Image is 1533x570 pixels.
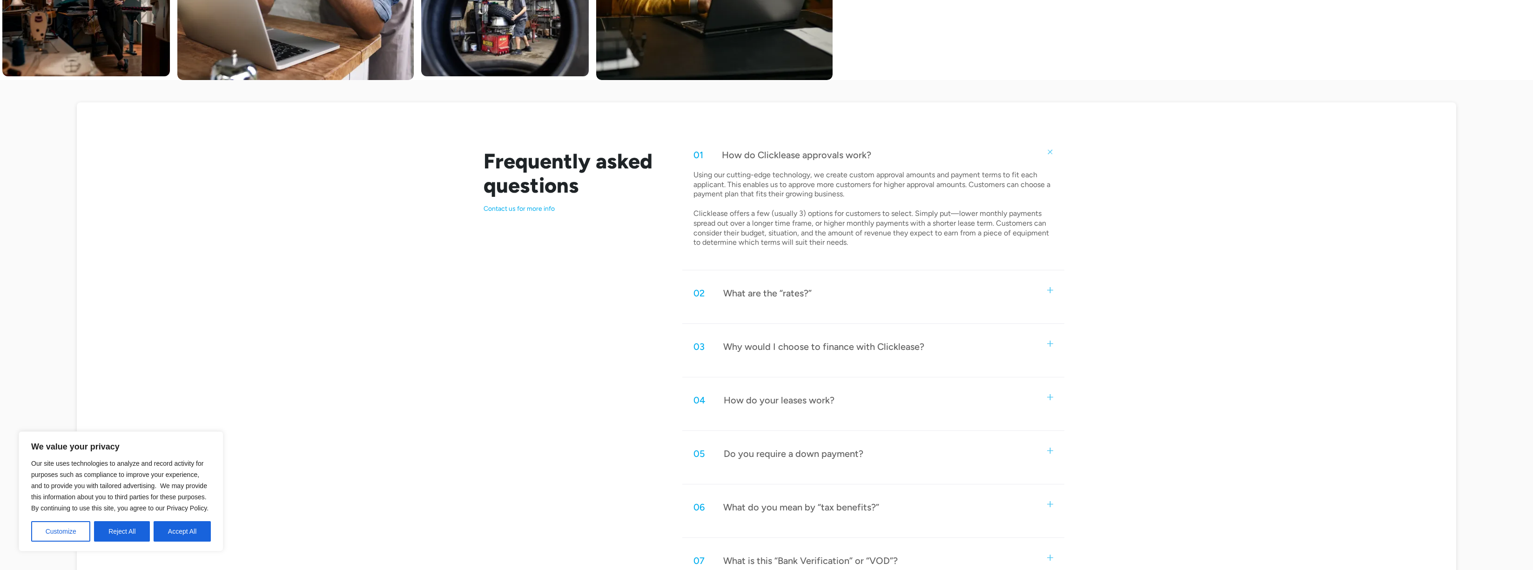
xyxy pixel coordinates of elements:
[723,555,898,567] div: What is this “Bank Verification” or “VOD”?
[31,441,211,452] p: We value your privacy
[724,394,834,406] div: How do your leases work?
[1047,287,1053,293] img: small plus
[693,501,705,513] div: 06
[94,521,150,542] button: Reject All
[484,149,660,197] h2: Frequently asked questions
[31,521,90,542] button: Customize
[19,431,223,551] div: We value your privacy
[693,149,703,161] div: 01
[693,394,705,406] div: 04
[723,341,924,353] div: Why would I choose to finance with Clicklease?
[1047,341,1053,347] img: small plus
[724,448,863,460] div: Do you require a down payment?
[1047,448,1053,454] img: small plus
[1046,148,1055,156] img: small plus
[723,501,879,513] div: What do you mean by “tax benefits?”
[723,287,812,299] div: What are the “rates?”
[693,555,705,567] div: 07
[31,460,208,512] span: Our site uses technologies to analyze and record activity for purposes such as compliance to impr...
[1047,555,1053,561] img: small plus
[484,205,660,213] p: Contact us for more info
[154,521,211,542] button: Accept All
[1047,501,1053,507] img: small plus
[693,287,705,299] div: 02
[722,149,871,161] div: How do Clicklease approvals work?
[1047,394,1053,400] img: small plus
[693,448,705,460] div: 05
[693,170,1051,248] p: Using our cutting-edge technology, we create custom approval amounts and payment terms to fit eac...
[693,341,705,353] div: 03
